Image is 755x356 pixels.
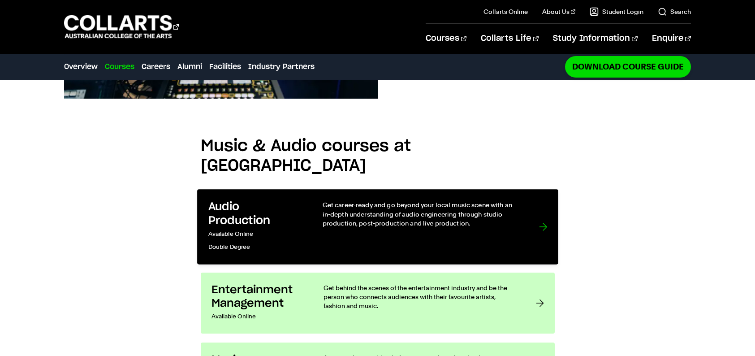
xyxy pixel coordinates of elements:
[208,200,304,228] h3: Audio Production
[142,61,170,72] a: Careers
[590,7,643,16] a: Student Login
[248,61,315,72] a: Industry Partners
[201,136,555,176] h2: Music & Audio courses at [GEOGRAPHIC_DATA]
[209,61,241,72] a: Facilities
[211,310,306,323] p: Available Online
[105,61,134,72] a: Courses
[322,200,521,228] p: Get career-ready and go beyond your local music scene with an in-depth understanding of audio eng...
[426,24,466,53] a: Courses
[542,7,575,16] a: About Us
[658,7,691,16] a: Search
[64,61,98,72] a: Overview
[208,228,304,241] p: Available Online
[565,56,691,77] a: Download Course Guide
[177,61,202,72] a: Alumni
[553,24,637,53] a: Study Information
[652,24,691,53] a: Enquire
[481,24,539,53] a: Collarts Life
[197,189,558,264] a: Audio Production Available Online Double Degree Get career-ready and go beyond your local music s...
[64,14,179,39] div: Go to homepage
[211,283,306,310] h3: Entertainment Management
[483,7,528,16] a: Collarts Online
[324,283,518,310] p: Get behind the scenes of the entertainment industry and be the person who connects audiences with...
[208,241,304,254] p: Double Degree
[201,273,555,334] a: Entertainment Management Available Online Get behind the scenes of the entertainment industry and...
